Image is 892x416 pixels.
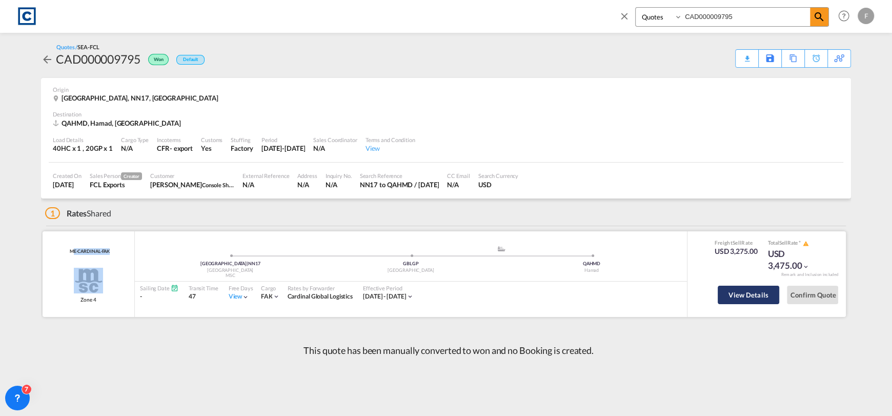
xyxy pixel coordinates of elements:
[478,180,519,189] div: USD
[798,240,802,246] span: Subject to Remarks
[478,172,519,180] div: Search Currency
[15,5,38,28] img: 1fdb9190129311efbfaf67cbb4249bed.jpeg
[858,8,874,24] div: F
[313,136,357,144] div: Sales Coordinator
[67,208,87,218] span: Rates
[62,94,218,102] span: [GEOGRAPHIC_DATA], NN17, [GEOGRAPHIC_DATA]
[90,172,142,180] div: Sales Person
[320,261,501,267] div: GBLGP
[229,292,250,301] div: Viewicon-chevron-down
[229,284,253,292] div: Free Days
[287,284,353,292] div: Rates by Forwarder
[140,267,320,274] div: [GEOGRAPHIC_DATA]
[176,55,205,65] div: Default
[682,8,810,26] input: Enter Quotation Number
[715,239,758,246] div: Freight Rate
[272,293,279,300] md-icon: icon-chevron-down
[733,240,741,246] span: Sell
[767,248,819,272] div: USD 3,475.00
[261,144,306,153] div: 30 Sep 2025
[231,144,253,153] div: Factory Stuffing
[170,144,193,153] div: - export
[495,246,508,251] md-icon: assets/icons/custom/ship-fill.svg
[90,180,142,189] div: FCL Exports
[297,172,317,180] div: Address
[53,118,184,128] div: QAHMD, Hamad, Middle East
[447,172,470,180] div: CC Email
[363,284,414,292] div: Effective Period
[247,261,248,266] span: |
[787,286,838,304] button: Confirm Quote
[360,180,439,189] div: NN17 to QAHMD / 18 Sep 2025
[202,181,279,189] span: Console Shipping Services WLL
[77,44,99,50] span: SEA-FCL
[326,180,352,189] div: N/A
[297,180,317,189] div: N/A
[835,7,853,25] span: Help
[261,136,306,144] div: Period
[366,144,415,153] div: View
[80,296,96,303] span: Zone 4
[759,50,781,67] div: Save As Template
[200,261,248,266] span: [GEOGRAPHIC_DATA]
[53,86,839,93] div: Origin
[56,51,140,67] div: CAD000009795
[320,267,501,274] div: [GEOGRAPHIC_DATA]
[53,93,221,103] div: Northamptonshire, NN17, United Kingdom
[287,292,353,301] div: Cardinal Global Logistics
[715,246,758,256] div: USD 3,275.00
[41,51,56,67] div: icon-arrow-left
[140,292,178,301] div: -
[406,293,413,300] md-icon: icon-chevron-down
[447,180,470,189] div: N/A
[366,136,415,144] div: Terms and Condition
[326,172,352,180] div: Inquiry No.
[261,284,280,292] div: Cargo
[121,136,149,144] div: Cargo Type
[718,286,779,304] button: View Details
[242,180,289,189] div: N/A
[157,136,193,144] div: Incoterms
[154,56,166,66] span: Won
[53,110,839,118] div: Destination
[53,180,82,189] div: 18 Sep 2025
[741,51,753,59] md-icon: icon-download
[140,272,320,279] div: MSC
[189,284,218,292] div: Transit Time
[501,261,682,267] div: QAHMD
[53,144,113,153] div: 40HC x 1 , 20GP x 1
[360,172,439,180] div: Search Reference
[619,7,635,32] span: icon-close
[231,136,253,144] div: Stuffing
[619,10,630,22] md-icon: icon-close
[56,43,99,51] div: Quotes /SEA-FCL
[41,53,53,66] md-icon: icon-arrow-left
[810,8,828,26] span: icon-magnify
[201,136,222,144] div: Customs
[835,7,858,26] div: Help
[501,267,682,274] div: Hamad
[171,284,178,292] md-icon: Schedules Available
[803,241,809,247] md-icon: icon-alert
[813,11,825,23] md-icon: icon-magnify
[67,248,110,255] span: ME-CARDINAL-FAK
[140,284,178,292] div: Sailing Date
[773,272,846,278] div: Remark and Inclusion included
[74,268,104,293] img: MSC
[121,172,142,180] span: Creator
[298,344,594,357] p: This quote has been manually converted to won and no Booking is created.
[150,180,234,189] div: Arshila Latheef
[157,144,170,153] div: CFR
[802,240,809,247] button: icon-alert
[53,172,82,180] div: Created On
[802,263,809,270] md-icon: icon-chevron-down
[261,292,273,300] span: FAK
[242,293,249,301] md-icon: icon-chevron-down
[150,172,234,180] div: Customer
[363,292,407,301] div: 01 Sep 2025 - 30 Sep 2025
[248,261,260,266] span: NN17
[189,292,218,301] div: 47
[53,136,113,144] div: Load Details
[287,292,353,300] span: Cardinal Global Logistics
